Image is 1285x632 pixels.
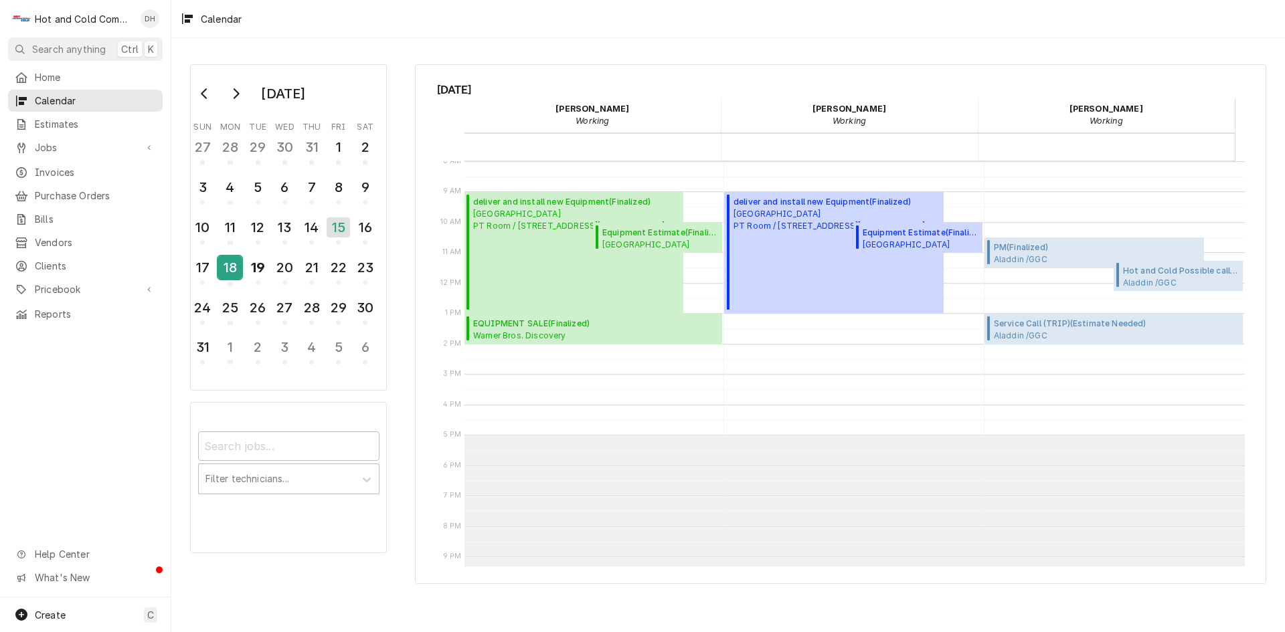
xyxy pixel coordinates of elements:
[440,399,465,410] span: 4 PM
[274,257,295,278] div: 20
[978,98,1235,132] div: Jason Thomason - Working
[8,231,163,253] a: Vendors
[121,42,139,56] span: Ctrl
[440,338,465,349] span: 2 PM
[1090,116,1123,126] em: Working
[12,9,31,28] div: Hot and Cold Commercial Kitchens, Inc.'s Avatar
[721,98,978,132] div: David Harris - Working
[141,9,159,28] div: DH
[190,402,387,553] div: Calendar Filters
[192,177,213,197] div: 3
[271,117,298,133] th: Wednesday
[440,490,465,501] span: 7 PM
[192,298,213,318] div: 24
[464,98,721,132] div: Daryl Harris - Working
[602,239,718,249] span: [GEOGRAPHIC_DATA] PT Room / [STREET_ADDRESS][PERSON_NAME]
[473,318,632,330] span: EQUIPMENT SALE ( Finalized )
[473,330,632,340] span: Warner Bros. Discovery Techwood Market / [STREET_ADDRESS]
[8,136,163,159] a: Go to Jobs
[984,314,1243,344] div: [Service] Service Call (TRIP) Aladdin /GGC Dining / 1000 University Center Ln Bldg. D, Lawrencevi...
[994,241,1201,253] span: PM ( Finalized )
[593,223,722,253] div: Equipment Estimate(Finalized)[GEOGRAPHIC_DATA]PT Room / [STREET_ADDRESS][PERSON_NAME]
[473,196,665,208] span: deliver and install new Equipment ( Finalized )
[301,298,322,318] div: 28
[35,282,136,296] span: Pricebook
[244,117,271,133] th: Tuesday
[8,90,163,112] a: Calendar
[35,570,155,585] span: What's New
[328,257,349,278] div: 22
[301,137,322,157] div: 31
[220,298,240,318] div: 25
[853,223,982,253] div: [Service] Equipment Estimate Whitefield Academy PT Room / 1 Whitefield Dr SE, Mableton, GA 30126 ...
[352,117,379,133] th: Saturday
[593,223,722,253] div: [Service] Equipment Estimate Whitefield Academy PT Room / 1 Whitefield Dr SE, Mableton, GA 30126 ...
[355,217,375,237] div: 16
[555,104,629,114] strong: [PERSON_NAME]
[8,208,163,230] a: Bills
[439,247,465,257] span: 11 AM
[355,257,375,278] div: 23
[32,42,106,56] span: Search anything
[440,186,465,197] span: 9 AM
[863,239,978,249] span: [GEOGRAPHIC_DATA] PT Room / [STREET_ADDRESS][PERSON_NAME]
[328,137,349,157] div: 1
[442,308,465,318] span: 1 PM
[248,177,268,197] div: 5
[994,318,1239,330] span: Service Call (TRIP) ( Estimate Needed )
[8,113,163,135] a: Estimates
[355,298,375,318] div: 30
[220,137,240,157] div: 28
[724,192,944,314] div: [Service] deliver and install new Equipment Whitefield Academy PT Room / 1 Whitefield Dr SE, Mabl...
[464,314,723,344] div: EQUIPMENT SALE(Finalized)Warner Bros. DiscoveryTechwood Market / [STREET_ADDRESS]
[274,137,295,157] div: 30
[218,256,242,279] div: 18
[274,337,295,357] div: 3
[8,37,163,61] button: Search anythingCtrlK
[853,223,982,253] div: Equipment Estimate(Finalized)[GEOGRAPHIC_DATA]PT Room / [STREET_ADDRESS][PERSON_NAME]
[248,217,268,237] div: 12
[328,298,349,318] div: 29
[147,608,154,622] span: C
[35,189,156,203] span: Purchase Orders
[248,337,268,357] div: 2
[328,177,349,197] div: 8
[328,337,349,357] div: 5
[141,9,159,28] div: Daryl Harris's Avatar
[984,314,1243,344] div: Service Call (TRIP)(Estimate Needed)Aladdin /GGCDining / [STREET_ADDRESS] D, [GEOGRAPHIC_DATA], G...
[35,117,156,131] span: Estimates
[35,70,156,84] span: Home
[220,177,240,197] div: 4
[8,255,163,277] a: Clients
[256,82,310,105] div: [DATE]
[355,137,375,157] div: 2
[148,42,154,56] span: K
[440,429,465,440] span: 5 PM
[220,217,240,237] div: 11
[437,217,465,227] span: 10 AM
[191,83,218,104] button: Go to previous month
[301,217,322,237] div: 14
[1123,277,1239,288] span: Aladdin /GGC CAFE / [STREET_ADDRESS]
[1069,104,1143,114] strong: [PERSON_NAME]
[35,165,156,179] span: Invoices
[734,196,925,208] span: deliver and install new Equipment ( Finalized )
[35,259,156,273] span: Clients
[35,547,155,561] span: Help Center
[437,278,465,288] span: 12 PM
[327,217,350,237] div: 15
[301,257,322,278] div: 21
[248,298,268,318] div: 26
[192,217,213,237] div: 10
[192,257,213,278] div: 17
[8,543,163,565] a: Go to Help Center
[8,161,163,183] a: Invoices
[994,330,1239,340] span: Aladdin /GGC Dining / [STREET_ADDRESS] D, [GEOGRAPHIC_DATA], GA 30043
[8,303,163,325] a: Reports
[274,298,295,318] div: 27
[355,177,375,197] div: 9
[298,117,325,133] th: Thursday
[8,278,163,300] a: Go to Pricebook
[1114,261,1243,292] div: Hot and Cold Possible call Back(Awaiting (Ordered) Parts)Aladdin /GGCCAFE / [STREET_ADDRESS]
[464,192,684,314] div: deliver and install new Equipment(Finalized)[GEOGRAPHIC_DATA]PT Room / [STREET_ADDRESS][PERSON_NAME]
